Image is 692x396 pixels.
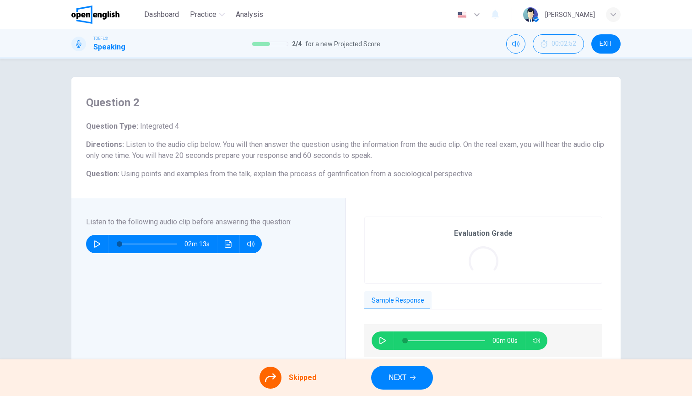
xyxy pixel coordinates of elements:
span: EXIT [600,40,613,48]
div: Mute [506,34,525,54]
a: OpenEnglish logo [71,5,141,24]
span: TOEFL® [93,35,108,42]
span: 00m 00s [492,331,525,350]
span: Using points and examples from the talk, explain the process of gentrification from a sociologica... [121,169,474,178]
button: Sample Response [364,291,432,310]
button: Click to see the audio transcription [221,235,236,253]
span: Listen to the audio clip below. You will then answer the question using the information from the ... [86,140,604,160]
img: OpenEnglish logo [71,5,119,24]
button: NEXT [371,366,433,390]
span: Dashboard [144,9,179,20]
h6: Listen to the following audio clip before answering the question : [86,217,320,228]
span: 00:02:52 [551,40,576,48]
button: Analysis [232,6,267,23]
span: 02m 13s [184,235,217,253]
h6: Question Type : [86,121,606,132]
button: Practice [186,6,228,23]
img: en [456,11,468,18]
div: Hide [533,34,584,54]
span: NEXT [389,371,406,384]
button: EXIT [591,34,621,54]
div: [PERSON_NAME] [545,9,595,20]
span: Skipped [289,372,316,383]
span: Practice [190,9,216,20]
button: 00:02:52 [533,34,584,54]
h6: Question : [86,168,606,179]
div: basic tabs example [364,291,602,310]
h6: Evaluation Grade [454,228,513,239]
h6: Directions : [86,139,606,161]
button: Dashboard [141,6,183,23]
span: for a new Projected Score [305,38,380,49]
span: Analysis [236,9,263,20]
h1: Speaking [93,42,125,53]
span: 2 / 4 [292,38,302,49]
span: Integrated 4 [138,122,179,130]
h4: Question 2 [86,95,606,110]
img: Profile picture [523,7,538,22]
